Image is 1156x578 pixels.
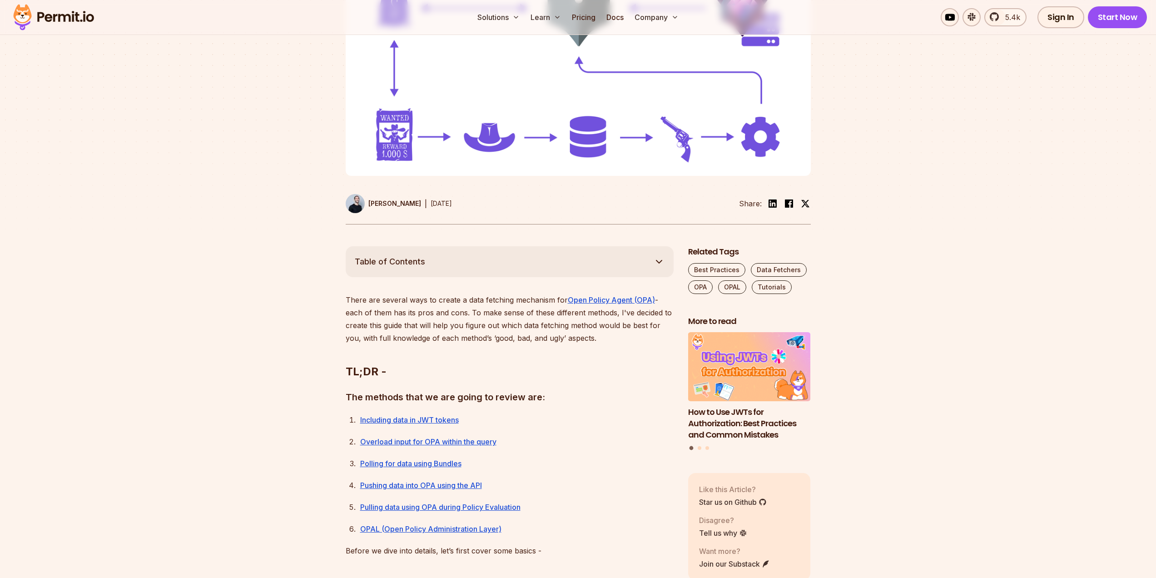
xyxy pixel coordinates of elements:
[360,481,482,490] a: Pushing data into OPA using the API
[603,8,627,26] a: Docs
[360,437,496,446] a: Overload input for OPA within the query
[699,497,767,508] a: Star us on Github
[699,515,747,526] p: Disagree?
[688,407,811,440] h3: How to Use JWTs for Authorization: Best Practices and Common Mistakes
[688,332,811,401] img: How to Use JWTs for Authorization: Best Practices and Common Mistakes
[527,8,565,26] button: Learn
[1000,12,1020,23] span: 5.4k
[346,544,674,557] p: Before we dive into details, let’s first cover some basics -
[739,198,762,209] li: Share:
[346,194,365,213] img: Oded Ben David
[705,446,709,450] button: Go to slide 3
[688,263,745,277] a: Best Practices
[752,280,792,294] a: Tutorials
[688,332,811,440] a: How to Use JWTs for Authorization: Best Practices and Common MistakesHow to Use JWTs for Authoriz...
[346,246,674,277] button: Table of Contents
[718,280,746,294] a: OPAL
[688,280,713,294] a: OPA
[751,263,807,277] a: Data Fetchers
[699,546,770,557] p: Want more?
[699,528,747,538] a: Tell us why
[984,8,1027,26] a: 5.4k
[360,503,521,512] a: Pulling data using OPA during Policy Evaluation
[698,446,701,450] button: Go to slide 2
[690,446,694,450] button: Go to slide 1
[699,484,767,495] p: Like this Article?
[688,332,811,451] div: Posts
[801,199,810,208] img: twitter
[568,295,655,304] a: Open Policy Agent (OPA)
[360,459,461,468] a: Polling for data using Bundles
[368,199,421,208] p: [PERSON_NAME]
[688,316,811,327] h2: More to read
[346,328,674,379] h2: TL;DR -
[688,332,811,440] li: 1 of 3
[699,558,770,569] a: Join our Substack
[360,524,501,533] a: OPAL (Open Policy Administration Layer)
[346,294,674,344] p: There are several ways to create a data fetching mechanism for - each of them has its pros and co...
[9,2,98,33] img: Permit logo
[474,8,523,26] button: Solutions
[360,415,459,424] a: Including data in JWT tokens
[767,198,778,209] img: linkedin
[1088,6,1147,28] a: Start Now
[346,390,674,404] h3: The methods that we are going to review are:
[784,198,794,209] img: facebook
[688,246,811,258] h2: Related Tags
[568,8,599,26] a: Pricing
[346,194,421,213] a: [PERSON_NAME]
[1037,6,1084,28] a: Sign In
[431,199,452,207] time: [DATE]
[425,198,427,209] div: |
[355,255,425,268] span: Table of Contents
[631,8,682,26] button: Company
